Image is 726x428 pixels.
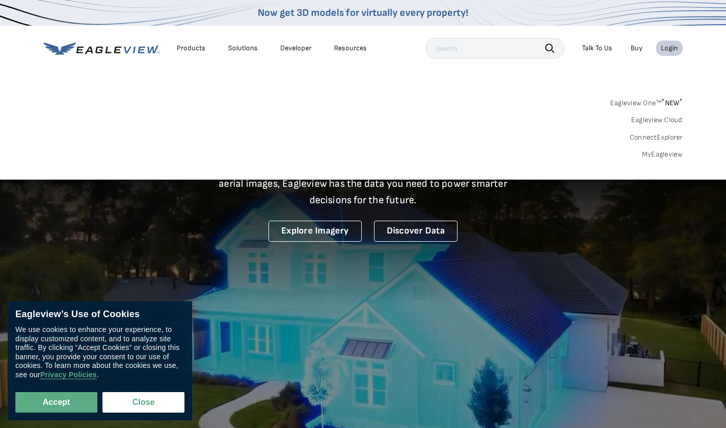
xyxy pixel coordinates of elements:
[228,44,258,53] div: Solutions
[15,392,97,413] button: Accept
[630,133,683,142] a: ConnectExplorer
[280,44,312,53] a: Developer
[102,392,184,413] button: Close
[334,44,367,53] div: Resources
[610,95,683,107] a: Eagleview One™*NEW*
[258,7,468,19] a: Now get 3D models for virtually every property!
[374,221,458,242] a: Discover Data
[661,99,682,107] span: NEW
[177,44,205,53] div: Products
[661,44,678,53] div: Login
[425,38,565,59] input: Search
[631,44,642,53] a: Buy
[206,159,520,208] p: A new era starts here. Built on more than 3.5 billion high-resolution aerial images, Eagleview ha...
[40,371,96,379] a: Privacy Policies
[631,115,683,125] a: Eagleview Cloud
[15,309,184,320] div: Eagleview’s Use of Cookies
[642,150,683,159] a: MyEagleview
[15,325,184,379] div: We use cookies to enhance your experience, to display customized content, and to analyze site tra...
[268,221,362,242] a: Explore Imagery
[582,44,612,53] div: Talk To Us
